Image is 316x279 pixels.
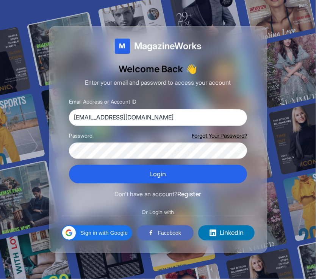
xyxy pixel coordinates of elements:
[115,190,178,198] span: Don't have an account?
[69,132,92,139] label: Password
[137,225,193,240] button: Facebook
[138,208,179,216] span: Or Login with
[69,109,247,126] input: Enter your details
[220,228,244,238] span: LinkedIn
[61,225,132,240] div: Sign in with Google
[61,63,255,75] h1: Welcome Back
[192,132,247,139] button: Forgot Your Password?
[135,40,202,52] span: MagazineWorks
[198,225,255,240] button: LinkedIn
[69,98,136,105] label: Email Address or Account ID
[69,165,247,184] button: Login
[80,229,128,237] span: Sign in with Google
[61,78,255,88] p: Enter your email and password to access your account
[119,41,125,51] span: M
[236,147,242,154] button: Show password
[186,63,197,75] span: Waving hand
[178,189,202,199] button: Register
